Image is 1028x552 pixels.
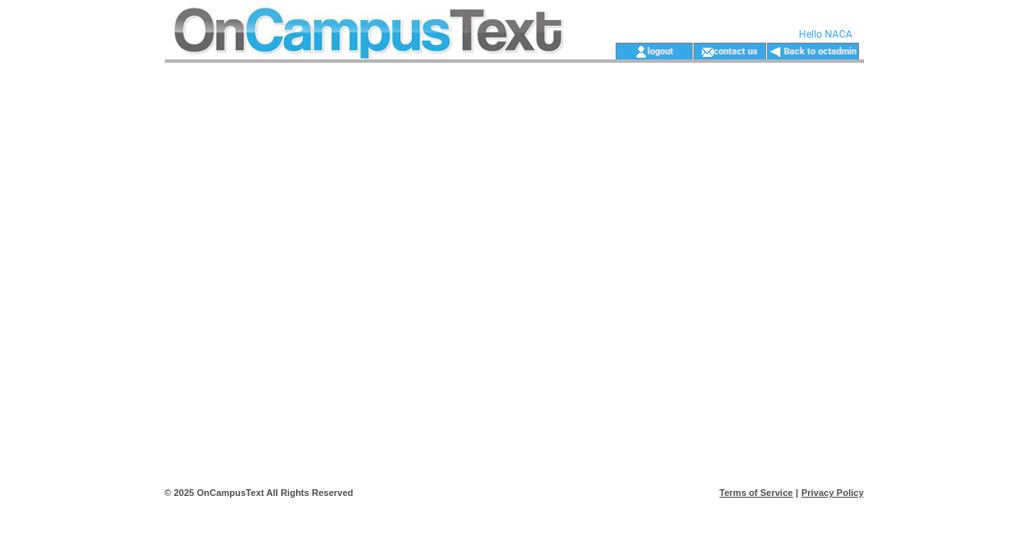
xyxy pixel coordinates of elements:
a: Privacy Policy [801,488,864,498]
span: Hello NACA [799,28,852,40]
span: © 2025 OnCampusText All Rights Reserved [165,488,354,498]
img: backArrow.gif [770,45,782,59]
a: Back to octadmin [784,46,857,57]
img: contact_us_icon.gif [701,45,713,59]
a: logout [647,45,673,56]
img: account_icon.gif [635,45,647,59]
a: Terms of Service [719,488,793,498]
a: contact us [713,45,758,56]
span: | [795,488,798,498]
